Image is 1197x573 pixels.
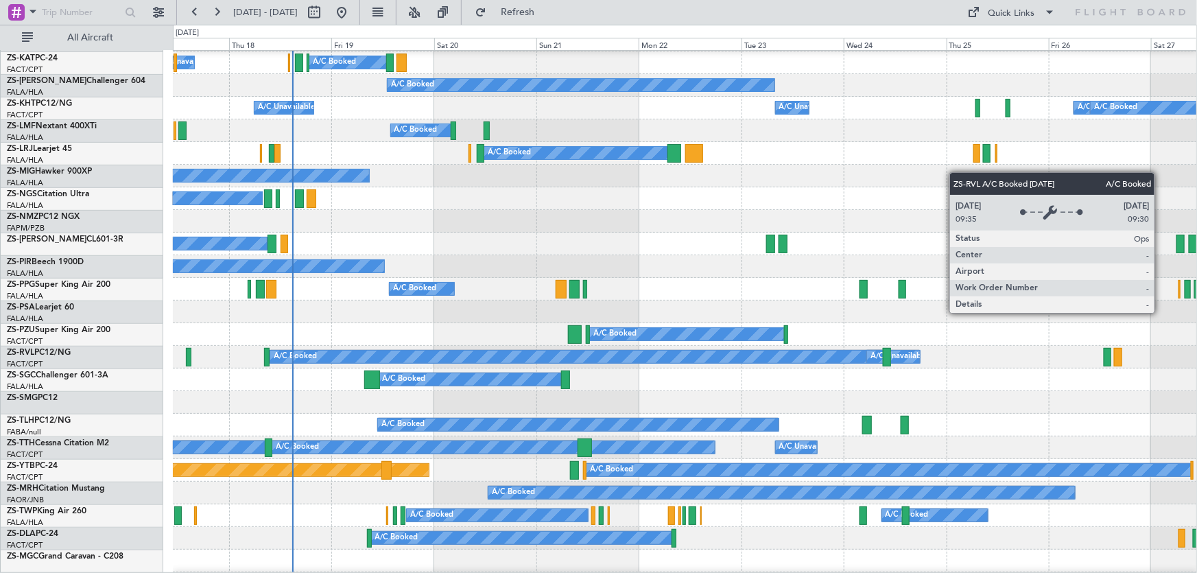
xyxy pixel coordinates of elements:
div: Quick Links [988,7,1035,21]
span: ZS-SGC [7,371,36,379]
a: ZS-TWPKing Air 260 [7,507,86,515]
div: Fri 19 [331,38,434,50]
a: ZS-PIRBeech 1900D [7,258,84,266]
a: ZS-MRHCitation Mustang [7,484,105,493]
a: FALA/HLA [7,132,43,143]
a: FACT/CPT [7,65,43,75]
span: Refresh [489,8,547,17]
span: [DATE] - [DATE] [233,6,298,19]
a: FABA/null [7,427,41,437]
span: ZS-DLA [7,530,36,538]
span: ZS-MIG [7,167,35,176]
button: Refresh [469,1,551,23]
div: A/C Booked [492,482,535,503]
a: ZS-YTBPC-24 [7,462,58,470]
a: FALA/HLA [7,314,43,324]
a: FALA/HLA [7,268,43,279]
a: ZS-TTHCessna Citation M2 [7,439,109,447]
div: A/C Booked [886,505,929,526]
div: A/C Booked [488,143,531,163]
div: A/C Unavailable [779,97,836,118]
span: ZS-TTH [7,439,35,447]
a: ZS-MIGHawker 900XP [7,167,92,176]
a: ZS-RVLPC12/NG [7,349,71,357]
span: ZS-MRH [7,484,38,493]
a: FACT/CPT [7,449,43,460]
div: A/C Booked [276,437,319,458]
a: ZS-MGCGrand Caravan - C208 [7,552,123,561]
a: FACT/CPT [7,110,43,120]
div: A/C Booked [381,414,425,435]
span: ZS-LMF [7,122,36,130]
a: ZS-[PERSON_NAME]Challenger 604 [7,77,145,85]
div: Sat 20 [434,38,536,50]
div: Thu 25 [947,38,1049,50]
a: ZS-NGSCitation Ultra [7,190,89,198]
span: All Aircraft [36,33,145,43]
div: A/C Booked [1094,97,1137,118]
div: A/C Booked [313,52,356,73]
a: ZS-SGCChallenger 601-3A [7,371,108,379]
div: [DATE] [176,27,199,39]
span: ZS-SMG [7,394,38,402]
div: A/C Booked [382,369,425,390]
a: FALA/HLA [7,382,43,392]
a: ZS-KATPC-24 [7,54,58,62]
div: A/C Booked [391,75,434,95]
a: FALA/HLA [7,178,43,188]
div: A/C Booked [593,324,637,344]
span: ZS-PSA [7,303,35,312]
div: A/C Unavailable [870,347,927,367]
span: ZS-NGS [7,190,37,198]
div: A/C Booked [999,188,1043,209]
a: ZS-SMGPC12 [7,394,58,402]
div: A/C Unavailable [258,97,315,118]
a: FALA/HLA [7,87,43,97]
a: ZS-PSALearjet 60 [7,303,74,312]
div: A/C Booked [410,505,453,526]
div: Tue 23 [742,38,844,50]
span: ZS-PPG [7,281,35,289]
span: ZS-MGC [7,552,38,561]
div: Wed 17 [127,38,229,50]
input: Trip Number [42,2,121,23]
div: A/C Unavailable [156,52,213,73]
div: Fri 26 [1049,38,1151,50]
a: FACT/CPT [7,540,43,550]
button: Quick Links [961,1,1063,23]
div: A/C Booked [590,460,633,480]
span: ZS-PIR [7,258,32,266]
span: ZS-KAT [7,54,35,62]
a: FACT/CPT [7,472,43,482]
span: ZS-NMZ [7,213,38,221]
div: A/C Unavailable [779,437,836,458]
a: ZS-PZUSuper King Air 200 [7,326,110,334]
a: FACT/CPT [7,336,43,347]
a: ZS-NMZPC12 NGX [7,213,80,221]
span: ZS-RVL [7,349,34,357]
div: A/C Booked [393,279,436,299]
div: Mon 22 [639,38,741,50]
a: ZS-TLHPC12/NG [7,417,71,425]
a: ZS-KHTPC12/NG [7,100,72,108]
span: ZS-KHT [7,100,36,108]
a: FAPM/PZB [7,223,45,233]
a: FALA/HLA [7,155,43,165]
div: A/C Booked [394,120,438,141]
a: ZS-DLAPC-24 [7,530,58,538]
span: ZS-[PERSON_NAME] [7,77,86,85]
a: FALA/HLA [7,200,43,211]
div: Wed 24 [844,38,946,50]
div: A/C Unavailable [1078,97,1135,118]
span: ZS-PZU [7,326,35,334]
span: ZS-YTB [7,462,35,470]
a: FALA/HLA [7,291,43,301]
span: ZS-LRJ [7,145,33,153]
div: A/C Booked [375,528,418,548]
div: A/C Booked [274,347,317,367]
a: FACT/CPT [7,359,43,369]
button: All Aircraft [15,27,149,49]
a: ZS-PPGSuper King Air 200 [7,281,110,289]
a: ZS-LRJLearjet 45 [7,145,72,153]
span: ZS-TLH [7,417,34,425]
